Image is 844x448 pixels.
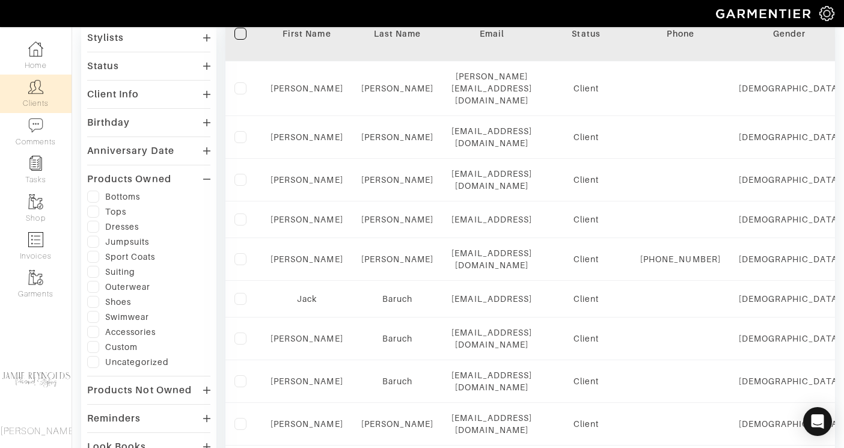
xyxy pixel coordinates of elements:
[105,356,169,368] div: Uncategorized
[451,369,532,393] div: [EMAIL_ADDRESS][DOMAIN_NAME]
[87,60,119,72] div: Status
[739,293,840,305] div: [DEMOGRAPHIC_DATA]
[451,327,532,351] div: [EMAIL_ADDRESS][DOMAIN_NAME]
[352,7,443,61] th: Toggle SortBy
[739,418,840,430] div: [DEMOGRAPHIC_DATA]
[640,28,721,40] div: Phone
[105,311,149,323] div: Swimwear
[28,118,43,133] img: comment-icon-a0a6a9ef722e966f86d9cbdc48e553b5cf19dbc54f86b18d962a5391bc8f6eb6.png
[361,132,434,142] a: [PERSON_NAME]
[451,247,532,271] div: [EMAIL_ADDRESS][DOMAIN_NAME]
[382,334,412,343] a: Baruch
[451,125,532,149] div: [EMAIL_ADDRESS][DOMAIN_NAME]
[739,28,840,40] div: Gender
[739,131,840,143] div: [DEMOGRAPHIC_DATA]
[87,384,192,396] div: Products Not Owned
[640,253,721,265] div: [PHONE_NUMBER]
[739,82,840,94] div: [DEMOGRAPHIC_DATA]
[105,296,131,308] div: Shoes
[271,28,343,40] div: First Name
[271,215,343,224] a: [PERSON_NAME]
[271,132,343,142] a: [PERSON_NAME]
[710,3,819,24] img: garmentier-logo-header-white-b43fb05a5012e4ada735d5af1a66efaba907eab6374d6393d1fbf88cb4ef424d.png
[451,293,532,305] div: [EMAIL_ADDRESS]
[361,84,434,93] a: [PERSON_NAME]
[87,173,171,185] div: Products Owned
[819,6,834,21] img: gear-icon-white-bd11855cb880d31180b6d7d6211b90ccbf57a29d726f0c71d8c61bd08dd39cc2.png
[361,215,434,224] a: [PERSON_NAME]
[382,294,412,304] a: Baruch
[550,418,622,430] div: Client
[271,254,343,264] a: [PERSON_NAME]
[361,175,434,185] a: [PERSON_NAME]
[739,253,840,265] div: [DEMOGRAPHIC_DATA]
[105,191,140,203] div: Bottoms
[550,253,622,265] div: Client
[550,82,622,94] div: Client
[382,376,412,386] a: Baruch
[550,28,622,40] div: Status
[28,194,43,209] img: garments-icon-b7da505a4dc4fd61783c78ac3ca0ef83fa9d6f193b1c9dc38574b1d14d53ca28.png
[541,7,631,61] th: Toggle SortBy
[297,294,317,304] a: Jack
[28,41,43,57] img: dashboard-icon-dbcd8f5a0b271acd01030246c82b418ddd0df26cd7fceb0bd07c9910d44c42f6.png
[261,7,352,61] th: Toggle SortBy
[361,254,434,264] a: [PERSON_NAME]
[271,334,343,343] a: [PERSON_NAME]
[28,156,43,171] img: reminder-icon-8004d30b9f0a5d33ae49ab947aed9ed385cf756f9e5892f1edd6e32f2345188e.png
[550,213,622,226] div: Client
[28,232,43,247] img: orders-icon-0abe47150d42831381b5fb84f609e132dff9fe21cb692f30cb5eec754e2cba89.png
[105,326,156,338] div: Accessories
[550,333,622,345] div: Client
[271,376,343,386] a: [PERSON_NAME]
[87,117,130,129] div: Birthday
[803,407,832,436] div: Open Intercom Messenger
[451,213,532,226] div: [EMAIL_ADDRESS]
[105,266,135,278] div: Suiting
[550,375,622,387] div: Client
[105,341,138,353] div: Custom
[105,206,126,218] div: Tops
[550,293,622,305] div: Client
[105,251,156,263] div: Sport Coats
[271,84,343,93] a: [PERSON_NAME]
[105,281,150,293] div: Outerwear
[739,375,840,387] div: [DEMOGRAPHIC_DATA]
[361,28,434,40] div: Last Name
[451,70,532,106] div: [PERSON_NAME][EMAIL_ADDRESS][DOMAIN_NAME]
[28,270,43,285] img: garments-icon-b7da505a4dc4fd61783c78ac3ca0ef83fa9d6f193b1c9dc38574b1d14d53ca28.png
[739,174,840,186] div: [DEMOGRAPHIC_DATA]
[105,236,149,248] div: Jumpsuits
[87,32,124,44] div: Stylists
[28,79,43,94] img: clients-icon-6bae9207a08558b7cb47a8932f037763ab4055f8c8b6bfacd5dc20c3e0201464.png
[739,213,840,226] div: [DEMOGRAPHIC_DATA]
[739,333,840,345] div: [DEMOGRAPHIC_DATA]
[451,168,532,192] div: [EMAIL_ADDRESS][DOMAIN_NAME]
[451,412,532,436] div: [EMAIL_ADDRESS][DOMAIN_NAME]
[87,88,139,100] div: Client Info
[550,174,622,186] div: Client
[87,413,141,425] div: Reminders
[361,419,434,429] a: [PERSON_NAME]
[271,175,343,185] a: [PERSON_NAME]
[271,419,343,429] a: [PERSON_NAME]
[451,28,532,40] div: Email
[550,131,622,143] div: Client
[105,221,139,233] div: Dresses
[87,145,174,157] div: Anniversary Date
